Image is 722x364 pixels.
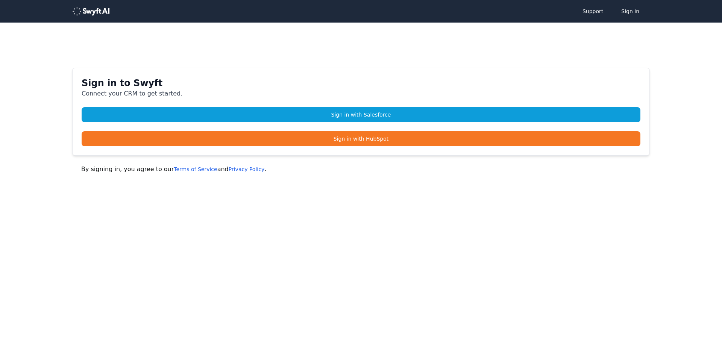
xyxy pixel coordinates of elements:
a: Support [575,4,611,19]
a: Privacy Policy [229,166,264,172]
h1: Sign in to Swyft [82,77,640,89]
p: Connect your CRM to get started. [82,89,640,98]
img: logo-488353a97b7647c9773e25e94dd66c4536ad24f66c59206894594c5eb3334934.png [72,7,110,16]
button: Sign in [614,4,647,19]
a: Terms of Service [174,166,217,172]
p: By signing in, you agree to our and . [81,165,641,174]
a: Sign in with HubSpot [82,131,640,146]
a: Sign in with Salesforce [82,107,640,122]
